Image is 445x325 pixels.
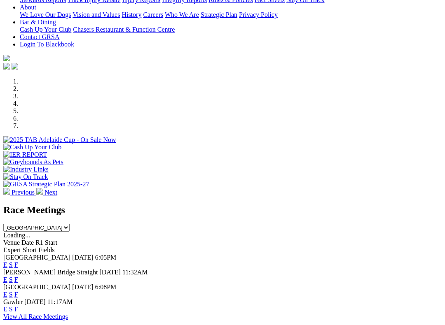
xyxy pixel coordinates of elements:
a: S [9,261,13,268]
span: Fields [38,246,54,253]
span: Loading... [3,232,30,239]
span: Previous [12,189,35,196]
img: Stay On Track [3,173,48,181]
span: [PERSON_NAME] Bridge Straight [3,269,98,276]
a: We Love Our Dogs [20,11,71,18]
span: [GEOGRAPHIC_DATA] [3,254,70,261]
span: Short [23,246,37,253]
a: Chasers Restaurant & Function Centre [73,26,175,33]
a: Careers [143,11,163,18]
img: facebook.svg [3,63,10,70]
a: Previous [3,189,36,196]
a: E [3,261,7,268]
span: [DATE] [99,269,121,276]
a: About [20,4,36,11]
a: Next [36,189,57,196]
div: About [20,11,442,19]
a: F [14,306,18,313]
img: Industry Links [3,166,49,173]
a: View All Race Meetings [3,313,68,320]
a: History [122,11,141,18]
span: R1 Start [35,239,57,246]
h2: Race Meetings [3,204,442,216]
a: Contact GRSA [20,33,59,40]
img: chevron-left-pager-white.svg [3,188,10,195]
a: Who We Are [165,11,199,18]
a: Login To Blackbook [20,41,74,48]
span: [DATE] [24,298,46,305]
img: logo-grsa-white.png [3,55,10,61]
span: Date [21,239,34,246]
img: IER REPORT [3,151,47,158]
a: Vision and Values [73,11,120,18]
span: [DATE] [72,254,94,261]
span: Venue [3,239,20,246]
span: Expert [3,246,21,253]
a: Bar & Dining [20,19,56,26]
span: Gawler [3,298,23,305]
a: S [9,306,13,313]
span: 6:05PM [95,254,117,261]
img: twitter.svg [12,63,18,70]
a: E [3,276,7,283]
span: [GEOGRAPHIC_DATA] [3,283,70,290]
a: E [3,291,7,298]
span: 11:17AM [47,298,73,305]
a: E [3,306,7,313]
img: Cash Up Your Club [3,144,61,151]
img: chevron-right-pager-white.svg [36,188,43,195]
span: Next [44,189,57,196]
a: S [9,276,13,283]
div: Bar & Dining [20,26,442,33]
a: Strategic Plan [201,11,237,18]
img: 2025 TAB Adelaide Cup - On Sale Now [3,136,116,144]
a: F [14,261,18,268]
span: 6:08PM [95,283,117,290]
img: Greyhounds As Pets [3,158,63,166]
img: GRSA Strategic Plan 2025-27 [3,181,89,188]
a: F [14,276,18,283]
a: Privacy Policy [239,11,278,18]
a: Cash Up Your Club [20,26,71,33]
a: S [9,291,13,298]
span: [DATE] [72,283,94,290]
span: 11:32AM [122,269,148,276]
a: F [14,291,18,298]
